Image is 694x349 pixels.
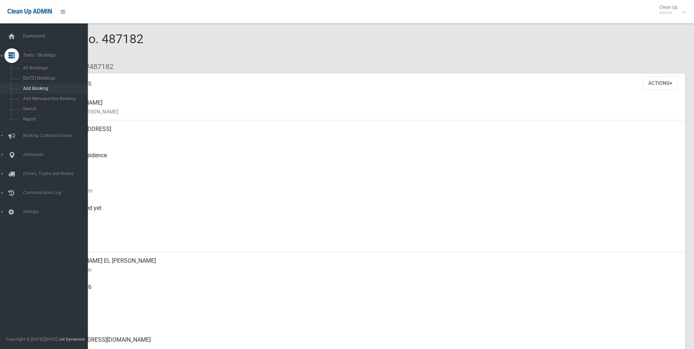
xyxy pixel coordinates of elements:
[59,199,679,226] div: Not collected yet
[59,120,679,147] div: [STREET_ADDRESS]
[32,31,143,60] span: Booking No. 487182
[59,239,679,248] small: Zone
[59,305,679,331] div: None given
[59,292,679,300] small: Mobile
[6,337,57,342] span: Copyright © [DATE]-[DATE]
[80,60,113,74] li: #487182
[21,76,87,81] span: [DATE] Bookings
[59,107,679,116] small: Name of [PERSON_NAME]
[21,152,93,157] span: Addresses
[59,265,679,274] small: Contact Name
[59,213,679,221] small: Collected At
[59,278,679,305] div: 0410663136
[59,173,679,199] div: [DATE]
[21,190,93,195] span: Communication Log
[21,133,93,138] span: Booking Collection Issues
[59,147,679,173] div: Front of Residence
[59,226,679,252] div: [DATE]
[21,65,87,71] span: All Bookings
[59,94,679,120] div: [PERSON_NAME]
[59,186,679,195] small: Collection Date
[59,337,85,342] strong: Jet Dynamics
[21,106,87,112] span: Search
[656,4,685,15] span: Clean Up
[21,96,87,101] span: Add Retrospective Booking
[59,134,679,142] small: Address
[659,10,678,15] small: Admin
[7,8,52,15] span: Clean Up ADMIN
[59,160,679,169] small: Pickup Point
[59,318,679,327] small: Landline
[59,252,679,278] div: [PERSON_NAME] EL [PERSON_NAME]
[643,76,678,90] button: Actions
[21,209,93,214] span: Settings
[21,34,93,39] span: Dashboard
[21,53,93,58] span: Tasks / Bookings
[21,86,87,91] span: Add Booking
[21,117,87,122] span: Report
[21,171,93,176] span: Drivers, Trucks and Routes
